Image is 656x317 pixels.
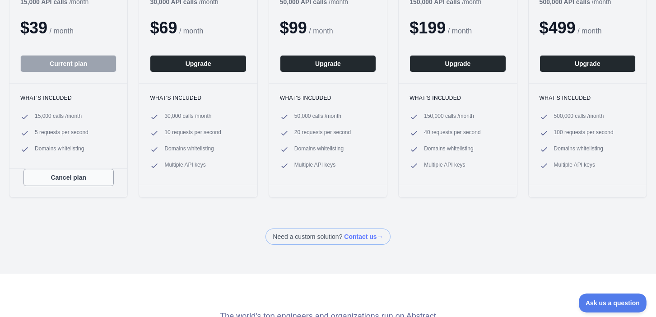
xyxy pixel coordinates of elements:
[554,129,614,138] span: 100 requests per second
[294,145,344,154] span: Domains whitelisting
[554,161,595,170] span: Multiple API keys
[424,129,480,138] span: 40 requests per second
[579,294,647,312] iframe: Toggle Customer Support
[554,145,603,154] span: Domains whitelisting
[424,145,473,154] span: Domains whitelisting
[294,161,335,170] span: Multiple API keys
[294,129,351,138] span: 20 requests per second
[424,161,465,170] span: Multiple API keys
